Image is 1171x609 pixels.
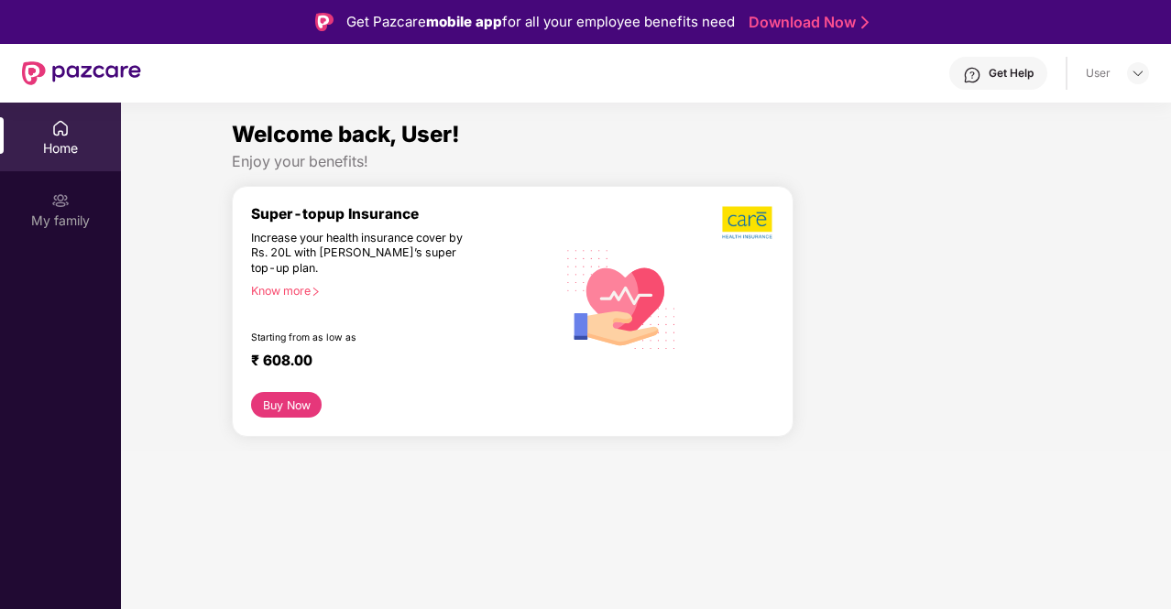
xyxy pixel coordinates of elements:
img: b5dec4f62d2307b9de63beb79f102df3.png [722,205,774,240]
img: Stroke [861,13,869,32]
div: User [1086,66,1111,81]
div: Increase your health insurance cover by Rs. 20L with [PERSON_NAME]’s super top-up plan. [251,231,477,277]
div: Get Help [989,66,1034,81]
div: Get Pazcare for all your employee benefits need [346,11,735,33]
img: svg+xml;base64,PHN2ZyB3aWR0aD0iMjAiIGhlaWdodD0iMjAiIHZpZXdCb3g9IjAgMCAyMCAyMCIgZmlsbD0ibm9uZSIgeG... [51,191,70,210]
img: svg+xml;base64,PHN2ZyB4bWxucz0iaHR0cDovL3d3dy53My5vcmcvMjAwMC9zdmciIHhtbG5zOnhsaW5rPSJodHRwOi8vd3... [556,232,687,364]
img: svg+xml;base64,PHN2ZyBpZD0iRHJvcGRvd24tMzJ4MzIiIHhtbG5zPSJodHRwOi8vd3d3LnczLm9yZy8yMDAwL3N2ZyIgd2... [1131,66,1145,81]
div: Super-topup Insurance [251,205,556,223]
div: Starting from as low as [251,332,478,344]
strong: mobile app [426,13,502,30]
span: right [311,287,321,297]
div: Enjoy your benefits! [232,152,1060,171]
img: svg+xml;base64,PHN2ZyBpZD0iSGVscC0zMngzMiIgeG1sbnM9Imh0dHA6Ly93d3cudzMub3JnLzIwMDAvc3ZnIiB3aWR0aD... [963,66,981,84]
button: Buy Now [251,392,322,418]
a: Download Now [749,13,863,32]
img: svg+xml;base64,PHN2ZyBpZD0iSG9tZSIgeG1sbnM9Imh0dHA6Ly93d3cudzMub3JnLzIwMDAvc3ZnIiB3aWR0aD0iMjAiIG... [51,119,70,137]
span: Welcome back, User! [232,121,460,147]
img: New Pazcare Logo [22,61,141,85]
div: Know more [251,284,545,297]
img: Logo [315,13,334,31]
div: ₹ 608.00 [251,352,538,374]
